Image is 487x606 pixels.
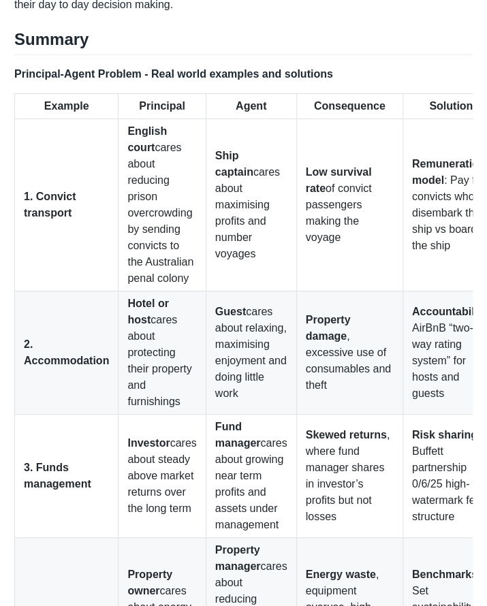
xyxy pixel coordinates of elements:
[412,158,486,186] strong: Remuneration model
[15,93,119,118] th: Example
[412,429,477,441] strong: Risk sharing
[127,569,172,596] strong: Property owner
[215,150,253,178] strong: Ship captain
[24,338,109,366] strong: 2. Accommodation
[127,437,170,449] strong: Investor
[296,93,403,118] th: Consequence
[412,569,477,580] strong: Benchmarks
[306,166,372,194] strong: Low survival rate
[215,306,246,317] strong: Guest
[412,306,487,317] strong: Accountability
[296,118,403,291] td: of convict passengers making the voyage
[119,93,206,118] th: Principal
[306,429,387,441] strong: Skewed returns
[215,421,261,449] strong: Fund manager
[296,414,403,537] td: , where fund manager shares in investor’s profits but not losses
[206,291,296,414] td: cares about relaxing, maximising enjoyment and doing little work
[119,291,206,414] td: cares about protecting their property and furnishings
[14,68,333,80] strong: Principal-Agent Problem - Real world examples and solutions
[306,314,351,342] strong: Property damage
[14,29,473,55] h2: Summary
[127,125,167,153] strong: English court
[24,191,76,219] strong: 1. Convict transport
[206,414,296,537] td: cares about growing near term profits and assets under management
[119,118,206,291] td: cares about reducing prison overcrowding by sending convicts to the Australian penal colony
[206,93,296,118] th: Agent
[306,569,376,580] strong: Energy waste
[127,298,168,325] strong: Hotel or host
[119,414,206,537] td: cares about steady above market returns over the long term
[24,462,91,490] strong: 3. Funds management
[296,291,403,414] td: , excessive use of consumables and theft
[215,544,261,572] strong: Property manager
[206,118,296,291] td: cares about maximising profits and number voyages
